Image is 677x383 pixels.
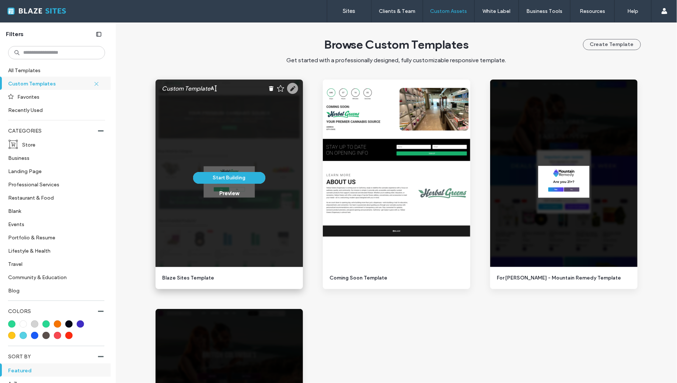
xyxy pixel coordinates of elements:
[483,8,511,14] label: White Label
[8,257,99,270] label: Travel
[583,39,641,50] button: Create Template
[8,350,98,363] label: SORT BY
[193,172,265,184] button: Start Building
[8,151,99,164] label: Business
[8,165,99,178] label: Landing Page
[527,8,563,14] label: Business Tools
[6,30,24,38] span: Filters
[8,178,99,191] label: Professional Services
[8,244,99,257] label: Lifestyle & Health
[8,77,94,90] label: Custom Templates
[8,64,104,77] label: All Templates
[219,190,239,197] div: Preview
[8,364,98,377] label: Featured
[379,8,415,14] label: Clients & Team
[162,81,211,96] label: Custom Template
[324,37,469,52] span: Browse Custom Templates
[8,305,98,318] label: COLORS
[628,8,639,14] label: Help
[343,8,356,14] label: Sites
[8,231,99,244] label: Portfolio & Resume
[17,90,99,103] label: Favorites
[22,138,99,151] label: Store
[287,57,506,64] span: Get started with a professionally designed, fully customizable responsive template.
[8,271,99,284] label: Community & Education
[8,218,99,231] label: Events
[8,204,99,217] label: Blank
[430,8,467,14] label: Custom Assets
[8,191,99,204] label: Restaurant & Food
[8,124,98,138] label: CATEGORIES
[8,103,99,116] label: Recently Used
[8,139,18,150] img: i_cart_boxed
[580,8,605,14] label: Resources
[17,5,32,12] span: Help
[8,284,99,297] label: Blog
